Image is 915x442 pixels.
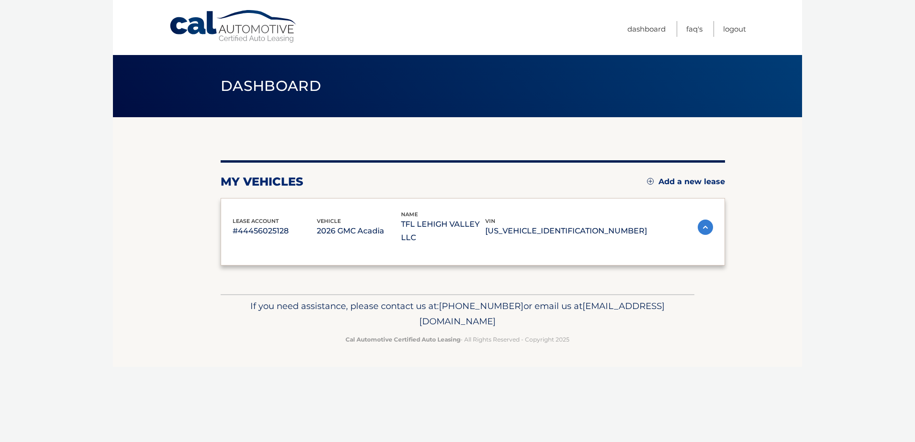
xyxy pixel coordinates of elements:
p: 2026 GMC Acadia [317,224,401,238]
span: name [401,211,418,218]
a: Cal Automotive [169,10,298,44]
span: vin [485,218,495,224]
p: TFL LEHIGH VALLEY LLC [401,218,485,244]
strong: Cal Automotive Certified Auto Leasing [346,336,460,343]
span: lease account [233,218,279,224]
p: [US_VEHICLE_IDENTIFICATION_NUMBER] [485,224,647,238]
a: Logout [723,21,746,37]
p: #44456025128 [233,224,317,238]
img: accordion-active.svg [698,220,713,235]
span: vehicle [317,218,341,224]
span: [EMAIL_ADDRESS][DOMAIN_NAME] [419,300,665,327]
p: If you need assistance, please contact us at: or email us at [227,298,688,329]
img: add.svg [647,178,654,185]
p: - All Rights Reserved - Copyright 2025 [227,334,688,344]
span: Dashboard [221,77,321,95]
span: [PHONE_NUMBER] [439,300,524,311]
h2: my vehicles [221,175,303,189]
a: Add a new lease [647,177,725,187]
a: FAQ's [686,21,703,37]
a: Dashboard [627,21,666,37]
